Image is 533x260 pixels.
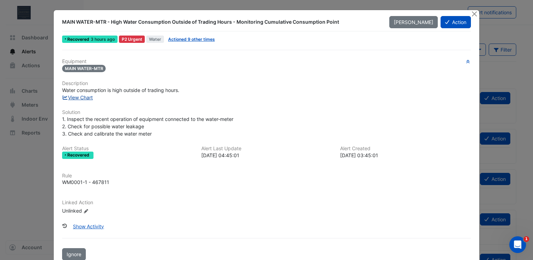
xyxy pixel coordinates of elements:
[168,37,215,42] a: Actioned 9 other times
[62,116,233,137] span: 1. Inspect the recent operation of equipment connected to the water-meter 2. Check for possible w...
[201,146,332,152] h6: Alert Last Update
[67,37,91,41] span: Recovered
[62,109,471,115] h6: Solution
[67,251,81,257] span: Ignore
[91,37,115,42] span: Thu 25-Sep-2025 04:45 BST
[62,87,179,93] span: Water consumption is high outside of trading hours.
[394,19,433,25] span: [PERSON_NAME]
[389,16,438,28] button: [PERSON_NAME]
[62,94,93,100] a: View Chart
[62,59,471,64] h6: Equipment
[62,18,381,25] div: MAIN WATER-MTR - High Water Consumption Outside of Trading Hours - Monitoring Cumulative Consumpt...
[340,146,471,152] h6: Alert Created
[62,200,471,206] h6: Linked Action
[83,208,89,214] fa-icon: Edit Linked Action
[68,220,108,232] button: Show Activity
[62,207,146,214] div: Unlinked
[340,152,471,159] div: [DATE] 03:45:01
[62,178,109,186] div: WM0001-1 - 467811
[62,65,106,72] span: MAIN WATER-MTR
[119,36,145,43] div: P2 Urgent
[441,16,471,28] button: Action
[509,236,526,253] iframe: Intercom live chat
[62,173,471,179] h6: Rule
[146,36,164,43] span: Water
[62,81,471,86] h6: Description
[471,10,478,17] button: Close
[67,153,91,157] span: Recovered
[524,236,529,242] span: 1
[201,152,332,159] div: [DATE] 04:45:01
[62,146,193,152] h6: Alert Status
